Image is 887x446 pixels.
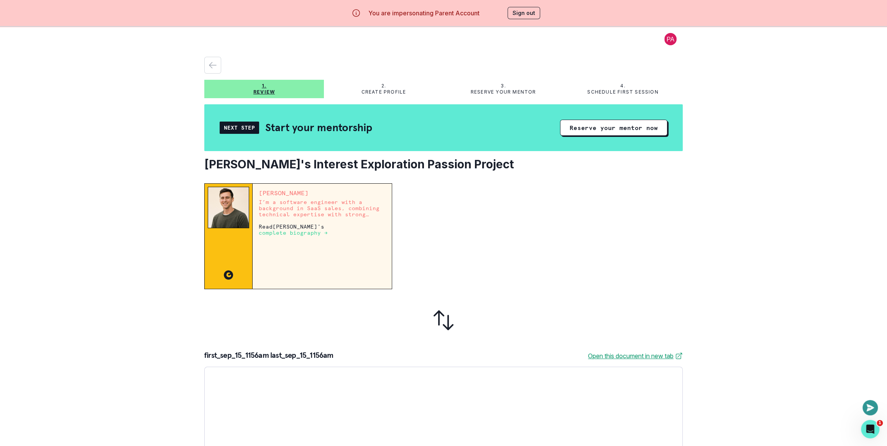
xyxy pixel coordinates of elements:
[204,157,683,171] h2: [PERSON_NAME]'s Interest Exploration Passion Project
[381,83,386,89] p: 2.
[862,400,878,415] button: Open or close messaging widget
[259,190,386,196] p: [PERSON_NAME]
[259,230,328,236] p: complete biography →
[658,33,683,45] button: profile picture
[588,351,683,360] a: Open this document in new tab
[368,8,480,18] p: You are impersonating Parent Account
[508,7,540,19] button: Sign out
[259,224,386,236] p: Read [PERSON_NAME] 's
[471,89,536,95] p: Reserve your mentor
[220,122,259,134] div: Next Step
[501,83,506,89] p: 3.
[361,89,406,95] p: Create profile
[259,229,328,236] a: complete biography →
[587,89,658,95] p: Schedule first session
[877,420,883,426] span: 1
[253,89,275,95] p: Review
[259,199,386,217] p: I’m a software engineer with a background in SaaS sales, combining technical expertise with stron...
[861,420,879,438] iframe: Intercom live chat
[265,121,372,134] h2: Start your mentorship
[560,120,667,136] button: Reserve your mentor now
[262,83,266,89] p: 1.
[204,351,333,360] p: first_sep_15_1156am last_sep_15_1156am
[224,270,233,280] img: CC image
[208,187,249,228] img: Mentor Image
[620,83,625,89] p: 4.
